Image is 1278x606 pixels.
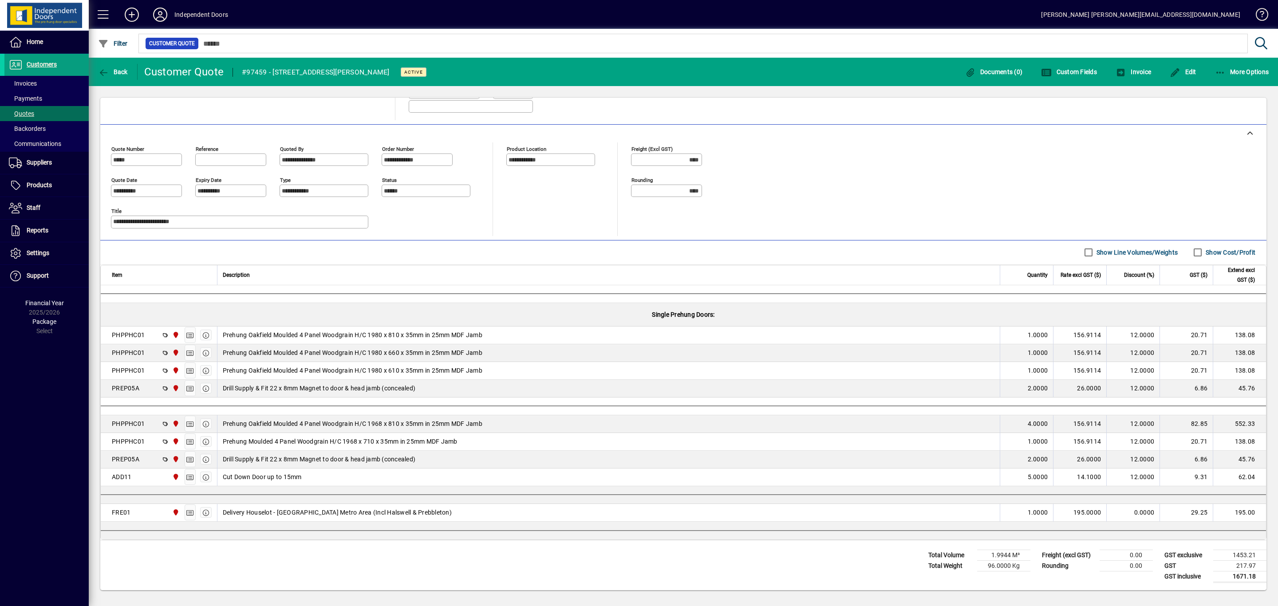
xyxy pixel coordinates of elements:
td: Rounding [1037,560,1100,571]
td: 1.9944 M³ [977,550,1030,560]
span: Customer Quote [149,39,195,48]
button: Back [96,64,130,80]
td: 138.08 [1213,344,1266,362]
td: 12.0000 [1106,468,1160,486]
td: 1453.21 [1213,550,1266,560]
td: 12.0000 [1106,433,1160,451]
span: 1.0000 [1028,331,1048,339]
div: PREP05A [112,384,139,393]
span: Payments [9,95,42,102]
span: Discount (%) [1124,270,1154,280]
span: Customers [27,61,57,68]
span: Settings [27,249,49,256]
span: Quantity [1027,270,1048,280]
span: Prehung Moulded 4 Panel Woodgrain H/C 1968 x 710 x 35mm in 25mm MDF Jamb [223,437,458,446]
span: 1.0000 [1028,437,1048,446]
span: Staff [27,204,40,211]
span: Prehung Oakfield Moulded 4 Panel Woodgrain H/C 1980 x 810 x 35mm in 25mm MDF Jamb [223,331,482,339]
span: Products [27,181,52,189]
div: 156.9114 [1059,366,1101,375]
td: 12.0000 [1106,362,1160,380]
mat-label: Quoted by [280,146,304,152]
td: 82.85 [1160,415,1213,433]
span: Drill Supply & Fit 22 x 8mm Magnet to door & head jamb (concealed) [223,455,416,464]
button: More Options [1213,64,1271,80]
td: 6.86 [1160,451,1213,468]
td: 195.00 [1213,504,1266,522]
div: 26.0000 [1059,384,1101,393]
span: Description [223,270,250,280]
a: Invoices [4,76,89,91]
span: Communications [9,140,61,147]
span: Prehung Oakfield Moulded 4 Panel Woodgrain H/C 1980 x 660 x 35mm in 25mm MDF Jamb [223,348,482,357]
mat-label: Quote date [111,177,137,183]
td: 217.97 [1213,560,1266,571]
div: #97459 - [STREET_ADDRESS][PERSON_NAME] [242,65,390,79]
div: 26.0000 [1059,455,1101,464]
span: Item [112,270,122,280]
td: 1671.18 [1213,571,1266,582]
td: 96.0000 Kg [977,560,1030,571]
td: 45.76 [1213,451,1266,468]
span: Support [27,272,49,279]
td: 0.0000 [1106,504,1160,522]
button: Documents (0) [962,64,1025,80]
span: Prehung Oakfield Moulded 4 Panel Woodgrain H/C 1980 x 610 x 35mm in 25mm MDF Jamb [223,366,482,375]
div: PHPPHC01 [112,366,145,375]
span: 1.0000 [1028,366,1048,375]
td: GST inclusive [1160,571,1213,582]
a: Knowledge Base [1249,2,1267,31]
span: Financial Year [25,299,64,307]
a: Staff [4,197,89,219]
td: 138.08 [1213,433,1266,451]
mat-label: Status [382,177,397,183]
mat-label: Freight (excl GST) [631,146,673,152]
label: Show Cost/Profit [1204,248,1255,257]
span: 4.0000 [1028,419,1048,428]
mat-label: Order number [382,146,414,152]
span: Custom Fields [1041,68,1097,75]
mat-label: Rounding [631,177,653,183]
span: 1.0000 [1028,348,1048,357]
td: 0.00 [1100,560,1153,571]
a: Settings [4,242,89,264]
button: Custom Fields [1039,64,1099,80]
div: PREP05A [112,455,139,464]
span: Invoices [9,80,37,87]
span: More Options [1215,68,1269,75]
span: Drill Supply & Fit 22 x 8mm Magnet to door & head jamb (concealed) [223,384,416,393]
app-page-header-button: Back [89,64,138,80]
div: 156.9114 [1059,331,1101,339]
mat-label: Title [111,208,122,214]
div: 195.0000 [1059,508,1101,517]
span: Prehung Oakfield Moulded 4 Panel Woodgrain H/C 1968 x 810 x 35mm in 25mm MDF Jamb [223,419,482,428]
span: Christchurch [170,348,180,358]
td: 12.0000 [1106,344,1160,362]
label: Show Line Volumes/Weights [1095,248,1178,257]
a: Communications [4,136,89,151]
a: Backorders [4,121,89,136]
div: Single Prehung Doors: [101,303,1266,326]
span: Documents (0) [965,68,1022,75]
div: 156.9114 [1059,437,1101,446]
td: 12.0000 [1106,451,1160,468]
td: 12.0000 [1106,327,1160,344]
span: Delivery Houselot - [GEOGRAPHIC_DATA] Metro Area (Incl Halswell & Prebbleton) [223,508,452,517]
div: Customer Quote [144,65,224,79]
div: PHPPHC01 [112,331,145,339]
td: 138.08 [1213,362,1266,380]
div: ADD11 [112,472,131,481]
td: 20.71 [1160,327,1213,344]
span: Christchurch [170,508,180,517]
span: Suppliers [27,159,52,166]
mat-label: Expiry date [196,177,221,183]
span: 5.0000 [1028,472,1048,481]
td: 20.71 [1160,362,1213,380]
span: Christchurch [170,472,180,482]
td: 12.0000 [1106,380,1160,397]
td: 552.33 [1213,415,1266,433]
td: 29.25 [1160,504,1213,522]
span: GST ($) [1190,270,1207,280]
td: Total Volume [924,550,977,560]
span: Active [404,69,423,75]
